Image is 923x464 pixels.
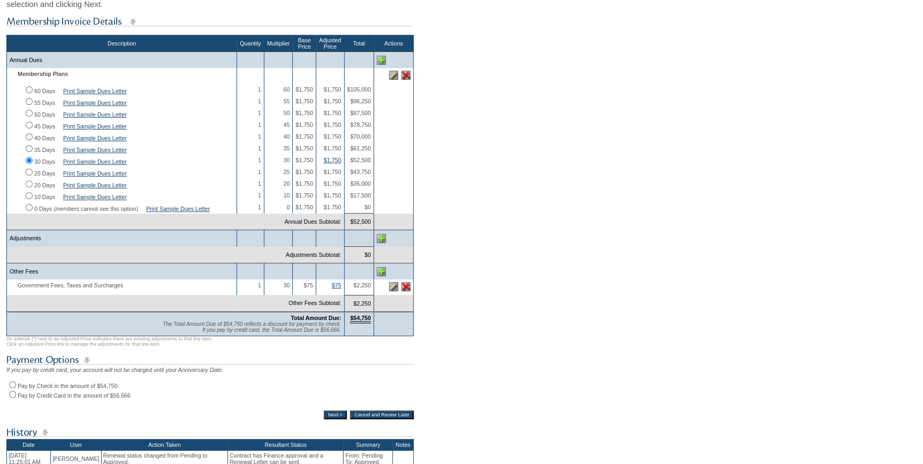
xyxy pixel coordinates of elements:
[7,439,51,451] th: Date
[258,98,261,104] span: 1
[63,88,127,94] a: Print Sample Dues Letter
[347,86,371,93] span: $105,000
[350,98,371,104] span: $96,250
[350,315,371,323] span: $54,750
[284,110,290,116] span: 50
[34,206,138,212] label: 0 Days (members cannot see this option)
[389,71,398,80] img: Edit this line item
[258,180,261,187] span: 1
[324,110,341,116] span: $1,750
[7,52,237,69] td: Annual Dues
[293,35,316,52] th: Base Price
[6,336,212,347] span: An asterisk (*) next to an Adjusted Price indicates there are existing adjustments to that line i...
[295,98,313,104] span: $1,750
[284,282,290,288] span: 30
[295,121,313,128] span: $1,750
[287,204,290,210] span: 0
[344,439,393,451] th: Summary
[34,182,55,188] label: 20 Days
[258,157,261,163] span: 1
[295,86,313,93] span: $1,750
[34,147,55,153] label: 35 Days
[350,410,414,419] input: Cancel and Renew Later
[6,367,223,373] span: If you pay by credit card, your account will not be charged until your Anniversary Date.
[264,35,293,52] th: Multiplier
[63,182,127,188] a: Print Sample Dues Letter
[101,439,227,451] th: Action Taken
[364,204,371,210] span: $0
[7,311,345,336] td: Total Amount Due:
[284,145,290,151] span: 35
[18,392,131,399] label: Pay by Credit Card in the amount of $56,666
[324,145,341,151] span: $1,750
[34,158,55,165] label: 30 Days
[344,247,373,263] td: $0
[63,170,127,177] a: Print Sample Dues Letter
[7,214,345,230] td: Annual Dues Subtotal:
[324,133,341,140] span: $1,750
[284,86,290,93] span: 60
[258,204,261,210] span: 1
[324,410,347,419] input: Next >
[324,98,341,104] span: $1,750
[344,214,373,230] td: $52,500
[350,121,371,128] span: $78,750
[353,282,371,288] span: $2,250
[34,135,55,141] label: 40 Days
[316,35,344,52] th: Adjusted Price
[34,111,55,118] label: 50 Days
[7,230,237,247] td: Adjustments
[295,180,313,187] span: $1,750
[295,133,313,140] span: $1,750
[34,88,55,94] label: 60 Days
[324,157,341,163] a: $1,750
[401,71,410,80] img: Delete this line item
[324,204,341,210] span: $1,750
[51,439,102,451] th: User
[34,100,55,106] label: 55 Days
[324,180,341,187] span: $1,750
[377,56,386,65] img: Add Annual Dues line item
[377,234,386,243] img: Add Adjustments line item
[63,158,127,165] a: Print Sample Dues Letter
[344,295,373,311] td: $2,250
[344,35,373,52] th: Total
[34,170,55,177] label: 25 Days
[258,192,261,199] span: 1
[258,145,261,151] span: 1
[295,157,313,163] span: $1,750
[295,169,313,175] span: $1,750
[258,121,261,128] span: 1
[389,282,398,291] img: Edit this line item
[350,157,371,163] span: $52,500
[237,35,264,52] th: Quantity
[303,282,313,288] span: $75
[258,86,261,93] span: 1
[63,194,127,200] a: Print Sample Dues Letter
[258,133,261,140] span: 1
[332,282,341,288] a: $75
[295,110,313,116] span: $1,750
[258,169,261,175] span: 1
[284,121,290,128] span: 45
[350,169,371,175] span: $43,750
[34,123,55,130] label: 45 Days
[146,206,210,212] a: Print Sample Dues Letter
[284,180,290,187] span: 20
[34,194,55,200] label: 10 Days
[10,282,128,288] span: Government Fees, Taxes and Surcharges
[63,111,127,118] a: Print Sample Dues Letter
[7,295,345,311] td: Other Fees Subtotal:
[63,135,127,141] a: Print Sample Dues Letter
[18,71,68,77] b: Membership Plans
[401,282,410,291] img: Delete this line item
[7,247,345,263] td: Adjustments Subtotal:
[6,353,413,367] img: subTtlPaymentOptions.gif
[350,133,371,140] span: $70,000
[63,123,127,130] a: Print Sample Dues Letter
[7,35,237,52] th: Description
[324,86,341,93] span: $1,750
[350,180,371,187] span: $35,000
[6,15,413,28] img: subTtlMembershipInvoiceDetails.gif
[295,192,313,199] span: $1,750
